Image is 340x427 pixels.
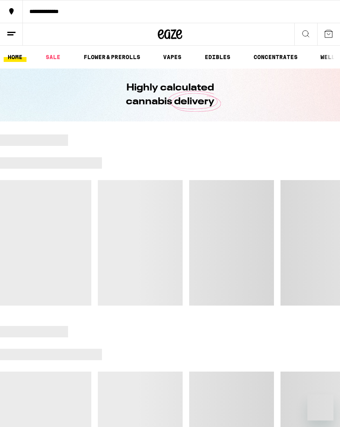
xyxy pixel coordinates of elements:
a: SALE [42,52,64,62]
a: FLOWER & PREROLLS [79,52,144,62]
h1: Highly calculated cannabis delivery [103,81,237,109]
iframe: Button to launch messaging window [307,394,333,420]
a: EDIBLES [201,52,234,62]
a: CONCENTRATES [249,52,302,62]
a: HOME [4,52,26,62]
a: VAPES [159,52,185,62]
